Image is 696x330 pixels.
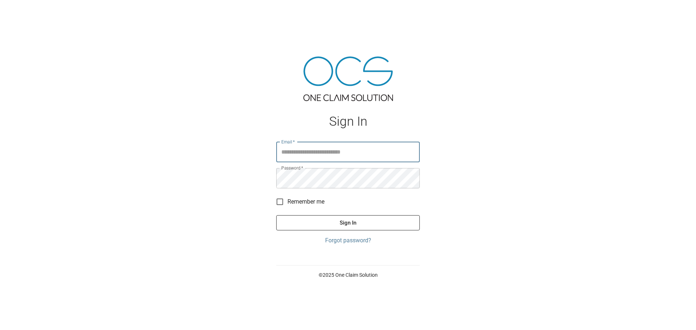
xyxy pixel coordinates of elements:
p: © 2025 One Claim Solution [276,271,420,279]
button: Sign In [276,215,420,230]
img: ocs-logo-white-transparent.png [9,4,38,19]
h1: Sign In [276,114,420,129]
label: Email [281,139,295,145]
img: ocs-logo-tra.png [303,57,393,101]
a: Forgot password? [276,236,420,245]
span: Remember me [287,197,324,206]
label: Password [281,165,303,171]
